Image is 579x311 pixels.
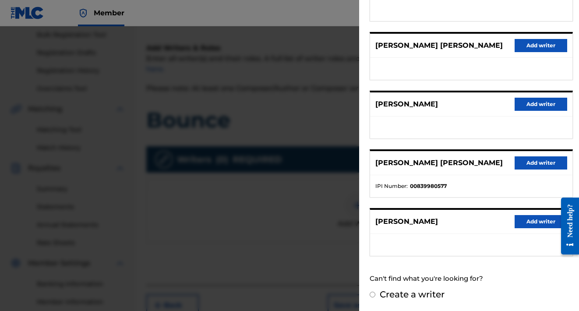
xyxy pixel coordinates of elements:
[94,8,124,18] span: Member
[554,189,579,264] iframe: Resource Center
[11,7,44,19] img: MLC Logo
[78,8,88,18] img: Top Rightsholder
[515,98,567,111] button: Add writer
[375,40,503,51] p: [PERSON_NAME] [PERSON_NAME]
[515,156,567,170] button: Add writer
[375,182,408,190] span: IPI Number :
[375,216,438,227] p: [PERSON_NAME]
[375,158,503,168] p: [PERSON_NAME] [PERSON_NAME]
[515,215,567,228] button: Add writer
[410,182,447,190] strong: 00839980577
[370,269,573,288] div: Can't find what you're looking for?
[515,39,567,52] button: Add writer
[375,99,438,110] p: [PERSON_NAME]
[380,289,445,300] label: Create a writer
